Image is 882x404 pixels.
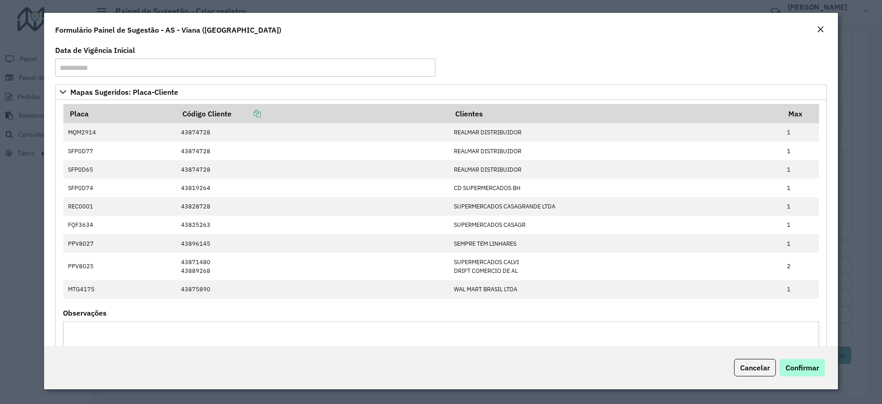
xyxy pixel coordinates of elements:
[817,26,824,33] em: Fechar
[176,234,449,253] td: 43896145
[782,216,819,234] td: 1
[176,280,449,299] td: 43875890
[63,104,176,123] th: Placa
[70,88,178,96] span: Mapas Sugeridos: Placa-Cliente
[740,363,770,372] span: Cancelar
[55,24,281,35] h4: Formulário Painel de Sugestão - AS - Viana ([GEOGRAPHIC_DATA])
[176,142,449,160] td: 43874728
[782,253,819,280] td: 2
[176,197,449,216] td: 43828728
[782,123,819,142] td: 1
[449,160,782,179] td: REALMAR DISTRIBUIDOR
[782,179,819,197] td: 1
[449,104,782,123] th: Clientes
[176,160,449,179] td: 43874728
[782,160,819,179] td: 1
[449,216,782,234] td: SUPERMERCADOS CASAGR
[449,197,782,216] td: SUPERMERCADOS CASAGRANDE LTDA
[176,123,449,142] td: 43874728
[176,179,449,197] td: 43819264
[63,234,176,253] td: PPV8027
[63,142,176,160] td: SFP0D77
[63,179,176,197] td: SFP0D74
[55,45,135,56] label: Data de Vigência Inicial
[449,280,782,299] td: WAL MART BRASIL LTDA
[176,104,449,123] th: Código Cliente
[734,359,776,376] button: Cancelar
[782,142,819,160] td: 1
[63,307,107,318] label: Observações
[449,253,782,280] td: SUPERMERCADOS CALVI DRIFT COMERCIO DE AL
[782,104,819,123] th: Max
[232,109,261,118] a: Copiar
[814,24,827,36] button: Close
[449,123,782,142] td: REALMAR DISTRIBUIDOR
[176,216,449,234] td: 43825263
[63,216,176,234] td: FQF3634
[176,253,449,280] td: 43871480 43889268
[63,197,176,216] td: REC0001
[63,123,176,142] td: MQM2914
[63,253,176,280] td: PPV8025
[63,160,176,179] td: SFP0D65
[449,142,782,160] td: REALMAR DISTRIBUIDOR
[449,179,782,197] td: CD SUPERMERCADOS BH
[782,280,819,299] td: 1
[782,197,819,216] td: 1
[63,280,176,299] td: MTG4175
[780,359,825,376] button: Confirmar
[782,234,819,253] td: 1
[786,363,819,372] span: Confirmar
[55,84,827,100] a: Mapas Sugeridos: Placa-Cliente
[449,234,782,253] td: SEMPRE TEM LINHARES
